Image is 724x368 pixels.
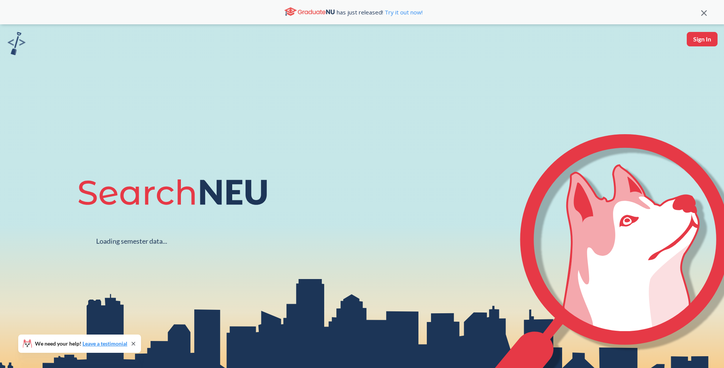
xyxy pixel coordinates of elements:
span: has just released! [337,8,423,16]
img: sandbox logo [8,32,25,55]
span: We need your help! [35,341,127,346]
button: Sign In [687,32,718,46]
a: sandbox logo [8,32,25,57]
div: Loading semester data... [96,237,167,246]
a: Leave a testimonial [82,340,127,347]
a: Try it out now! [383,8,423,16]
